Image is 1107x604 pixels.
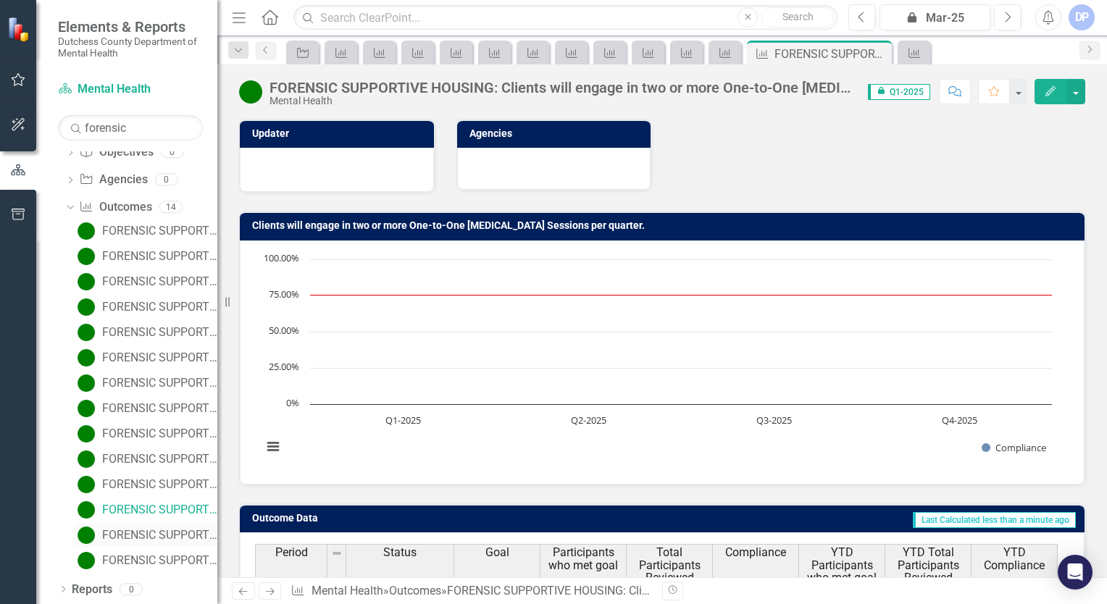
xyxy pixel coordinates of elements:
h3: Outcome Data [252,513,488,524]
a: Mental Health [312,584,383,597]
button: Search [761,7,834,28]
input: Search ClearPoint... [293,5,837,30]
text: 25.00% [269,360,299,373]
span: Last Calculated less than a minute ago [913,512,1076,528]
text: 75.00% [269,288,299,301]
a: FORENSIC SUPPORTIVE HOUSING: Wait time from program acceptance to being housed [74,346,217,369]
div: FORENSIC SUPPORTIVE HOUSING: Total Unduplicated clients in time period [102,326,217,339]
img: Active [78,501,95,519]
h3: Updater [252,128,427,139]
text: 50.00% [269,324,299,337]
a: Mental Health [58,81,203,98]
div: 0 [120,583,143,595]
img: Active [78,527,95,544]
span: Q1-2025 [868,84,930,100]
img: Active [78,400,95,417]
img: Active [78,248,95,265]
a: Outcomes [389,584,441,597]
small: Dutchess County Department of Mental Health [58,35,203,59]
span: Period [275,546,308,559]
span: YTD Total Participants Reviewed [888,546,968,584]
div: FORENSIC SUPPORTIVE HOUSING: Current staff vacancy rate (listed as %) [102,250,217,263]
div: FORENSIC SUPPORTIVE HOUSING: Participants will remain stably housed through the Program or exit t... [102,402,217,415]
text: Q3-2025 [756,414,792,427]
span: Goal [485,546,509,559]
a: FORENSIC SUPPORTIVE HOUSING: Clients will report improved scores across one or more of the 8 Dime... [74,524,217,547]
div: FORENSIC SUPPORTIVE HOUSING: Participants with identified difficulties in day-to-day home managem... [102,478,217,491]
span: YTD Participants who met goal [802,546,882,584]
div: FORENSIC SUPPORTIVE HOUSING: Clients will engage in two or more One-to-One [MEDICAL_DATA] Session... [102,503,217,516]
text: Q1-2025 [385,414,421,427]
span: Total Participants Reviewed [630,546,709,584]
div: FORENSIC SUPPORTIVE HOUSING: Wait time from program acceptance to being housed [102,351,217,364]
div: FORENSIC SUPPORTIVE HOUSING: Clients will engage in two or more One-to-One [MEDICAL_DATA] Session... [447,584,1060,597]
div: » » [291,583,651,600]
div: FORENSIC SUPPORTIVE HOUSING: Participants found eligible will be connected to relevant public ben... [102,453,217,466]
img: Active [78,298,95,316]
div: Mental Health [270,96,853,106]
text: 0% [286,396,299,409]
div: FORENSIC SUPPORTIVE HOUSING: Peer advocates will engage with each client a minimum of three times... [102,554,217,567]
span: YTD Compliance [974,546,1054,571]
div: FORENSIC SUPPORTIVE HOUSING: Total number of no-shows [102,275,217,288]
div: 0 [161,146,184,159]
button: DP [1069,4,1095,30]
div: FORENSIC SUPPORTIVE HOUSING: Clients will engage in two or more One-to-One [MEDICAL_DATA] Session... [270,80,853,96]
a: FORENSIC SUPPORTIVE HOUSING: Peer advocates will engage with each client a minimum of three times... [74,549,217,572]
a: FORENSIC SUPPORTIVE HOUSING: Participants found eligible will be connected to relevant public ben... [74,448,217,471]
input: Search Below... [58,115,203,140]
a: Outcomes [79,199,151,216]
a: Reports [72,582,112,598]
img: Active [239,80,262,104]
svg: Interactive chart [255,252,1059,469]
h3: Clients will engage in two or more One-to-One [MEDICAL_DATA] Sessions per quarter. [252,220,1077,231]
text: Q2-2025 [571,414,606,427]
button: View chart menu, Chart [263,437,283,457]
img: Active [78,552,95,569]
img: Active [78,349,95,366]
img: Active [78,374,95,392]
img: Active [78,450,95,468]
div: FORENSIC SUPPORTIVE HOUSING: Total number of Peer Advocates [102,301,217,314]
span: Status [383,546,417,559]
text: 100.00% [264,251,299,264]
span: Search [782,11,814,22]
button: Mar-25 [880,4,990,30]
span: Participants who met goal [543,546,623,571]
img: 8DAGhfEEPCf229AAAAAElFTkSuQmCC [331,548,343,559]
div: 0 [155,174,178,186]
a: FORENSIC SUPPORTIVE HOUSING: Total Unduplicated clients in time period [74,321,217,344]
div: FORENSIC SUPPORTIVE HOUSING: Current Occupancy Rate [102,225,217,238]
span: Elements & Reports [58,18,203,35]
a: FORENSIC SUPPORTIVE HOUSING: Participants with identified difficulties in day-to-day home managem... [74,473,217,496]
a: Agencies [79,172,147,188]
div: FORENSIC SUPPORTIVE HOUSING: Clients will achieve one self-assessed Peer Advocacy and Support Goa... [102,427,217,440]
a: FORENSIC SUPPORTIVE HOUSING: Total number of Peer Advocates [74,295,217,319]
a: FORENSIC SUPPORTIVE HOUSING: Participants will remain stably housed through the Program or exit t... [74,397,217,420]
a: Objectives [79,144,153,161]
div: FORENSIC SUPPORTIVE HOUSING: Clients will engage in two or more One-to-One [MEDICAL_DATA] Session... [774,45,888,63]
img: Active [78,324,95,341]
a: FORENSIC SUPPORTIVE HOUSING: Clients have their information updated with their health plans, to e... [74,372,217,395]
h3: Agencies [469,128,644,139]
span: Compliance [725,546,786,559]
img: Active [78,222,95,240]
a: FORENSIC SUPPORTIVE HOUSING: Clients will engage in two or more One-to-One [MEDICAL_DATA] Session... [74,498,217,521]
div: FORENSIC SUPPORTIVE HOUSING: Clients have their information updated with their health plans, to e... [102,377,217,390]
a: FORENSIC SUPPORTIVE HOUSING: Total number of no-shows [74,270,217,293]
div: Mar-25 [885,9,985,27]
a: FORENSIC SUPPORTIVE HOUSING: Current Occupancy Rate [74,219,217,243]
img: Active [78,425,95,442]
div: FORENSIC SUPPORTIVE HOUSING: Clients will report improved scores across one or more of the 8 Dime... [102,529,217,542]
div: Chart. Highcharts interactive chart. [255,252,1069,469]
a: FORENSIC SUPPORTIVE HOUSING: Clients will achieve one self-assessed Peer Advocacy and Support Goa... [74,422,217,445]
img: Active [78,476,95,493]
img: Active [78,273,95,290]
a: FORENSIC SUPPORTIVE HOUSING: Current staff vacancy rate (listed as %) [74,245,217,268]
img: ClearPoint Strategy [7,16,33,42]
text: Q4-2025 [942,414,977,427]
button: Show Compliance [982,441,1046,454]
div: 14 [159,201,183,213]
div: Open Intercom Messenger [1058,555,1093,590]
